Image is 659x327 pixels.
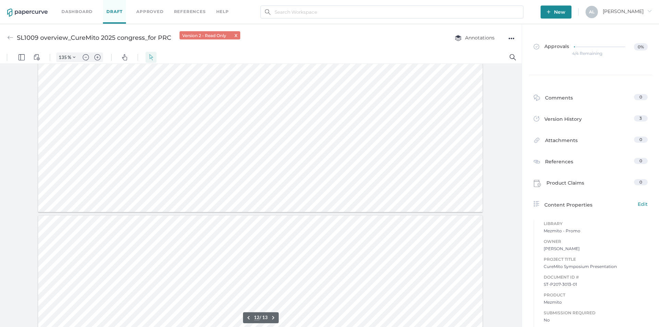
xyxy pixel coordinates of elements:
span: 0% [634,43,647,50]
img: default-pan.svg [122,3,128,9]
button: Zoom in [92,1,103,11]
div: Version History [534,115,582,125]
img: reference-icon.cd0ee6a9.svg [534,159,540,165]
span: Product [544,291,648,299]
img: default-viewcontrols.svg [34,3,40,9]
span: A L [589,9,594,14]
a: Approved [136,8,163,15]
img: search.bf03fe8b.svg [265,9,270,15]
span: Annotations [455,35,495,41]
button: Pan [119,1,130,12]
a: Content PropertiesEdit [534,200,648,209]
i: arrow_right [647,9,652,13]
span: Edit [638,200,648,208]
button: Select [146,1,157,12]
input: Search Workspace [261,5,523,19]
button: Next page [269,262,277,271]
span: [PERSON_NAME] [544,245,648,252]
div: ●●● [508,34,515,43]
div: Version 2 - Read Only [180,31,240,39]
a: References0 [534,158,648,167]
img: comment-icon.4fbda5a2.svg [534,95,540,103]
div: help [216,8,229,15]
div: Comments [534,94,573,105]
button: New [541,5,571,19]
span: Owner [544,238,648,245]
div: Content Properties [534,200,648,209]
img: default-plus.svg [94,3,101,9]
img: papercurve-logo-colour.7244d18c.svg [7,9,48,17]
button: Annotations [448,31,501,44]
a: References [174,8,206,15]
img: default-magnifying-glass.svg [510,3,516,9]
span: Project Title [544,256,648,263]
span: 0 [639,137,642,142]
img: content-properties-icon.34d20aed.svg [534,201,539,207]
img: default-select.svg [148,3,154,9]
div: x [234,32,238,38]
input: Set page [254,264,259,269]
span: % [68,3,71,9]
img: default-leftsidepanel.svg [19,3,25,9]
img: attachments-icon.0dd0e375.svg [534,137,540,145]
button: Zoom Controls [69,1,80,11]
span: 3 [639,116,642,121]
button: Search [507,1,518,12]
img: plus-white.e19ec114.svg [547,10,551,14]
span: Mezmito - Promo [544,227,648,234]
span: Document ID # [544,273,648,281]
span: 0 [639,158,642,163]
input: Set zoom [57,3,68,9]
span: Submission Required [544,309,648,317]
a: Comments0 [534,94,648,105]
span: 0 [639,179,642,185]
span: No [544,317,648,324]
a: Product Claims0 [534,179,648,189]
img: approved-grey.341b8de9.svg [534,44,539,49]
img: back-arrow-grey.72011ae3.svg [7,35,13,41]
img: chevron.svg [73,5,76,8]
img: claims-icon.71597b81.svg [534,180,541,187]
img: annotation-layers.cc6d0e6b.svg [455,35,462,41]
img: versions-icon.ee5af6b0.svg [534,116,539,123]
button: View Controls [31,1,42,12]
div: SL1009 overview_CureMito 2025 congress_for PRC [17,31,171,44]
span: [PERSON_NAME] [603,8,652,14]
img: default-minus.svg [83,3,89,9]
button: Zoom out [80,1,91,11]
span: New [547,5,565,19]
div: Attachments [534,137,578,147]
div: Product Claims [534,179,584,189]
button: Panel [16,1,27,12]
span: ST-P207-3013-01 [544,281,648,288]
div: References [534,158,573,167]
form: / 13 [254,264,268,269]
a: Attachments0 [534,137,648,147]
span: CureMito Symposium Presentation [544,263,648,270]
a: Version History3 [534,115,648,125]
span: Library [544,220,648,227]
button: Previous page [244,262,253,271]
span: Approvals [534,43,569,51]
a: Approvals0% [530,36,652,63]
a: Dashboard [61,8,93,15]
span: Mezmito [544,299,648,306]
span: 0 [639,94,642,100]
